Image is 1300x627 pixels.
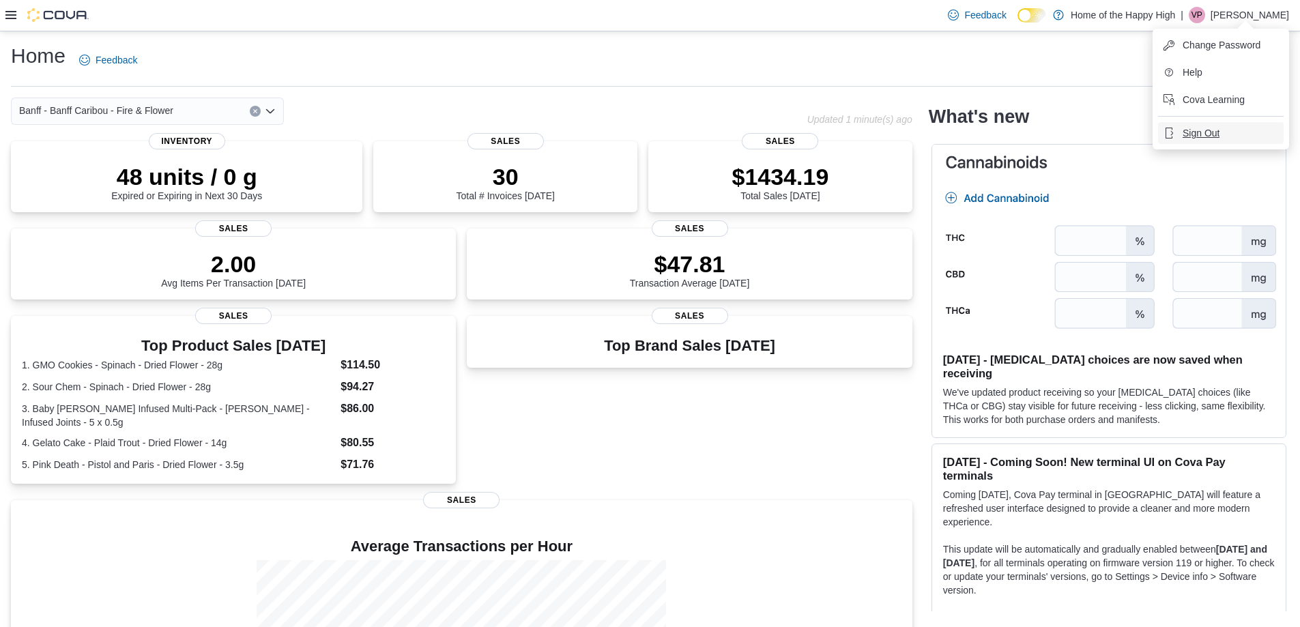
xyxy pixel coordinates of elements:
h3: [DATE] - [MEDICAL_DATA] choices are now saved when receiving [943,353,1275,380]
span: Sales [195,220,272,237]
p: [PERSON_NAME] [1211,7,1289,23]
div: Avg Items Per Transaction [DATE] [161,250,306,289]
dt: 3. Baby [PERSON_NAME] Infused Multi-Pack - [PERSON_NAME] - Infused Joints - 5 x 0.5g [22,402,335,429]
span: Feedback [96,53,137,67]
dt: 4. Gelato Cake - Plaid Trout - Dried Flower - 14g [22,436,335,450]
dd: $86.00 [341,400,445,417]
div: Vijit Ponnaiya [1189,7,1205,23]
span: Sales [742,133,818,149]
button: Cova Learning [1158,89,1284,111]
button: Change Password [1158,34,1284,56]
span: Banff - Banff Caribou - Fire & Flower [19,102,173,119]
dd: $71.76 [341,456,445,473]
span: Sales [652,308,728,324]
p: 2.00 [161,250,306,278]
dd: $94.27 [341,379,445,395]
span: Feedback [964,8,1006,22]
span: Change Password [1183,38,1260,52]
p: 30 [457,163,555,190]
button: Clear input [250,106,261,117]
div: Total Sales [DATE] [732,163,828,201]
dt: 5. Pink Death - Pistol and Paris - Dried Flower - 3.5g [22,458,335,471]
p: 48 units / 0 g [111,163,262,190]
span: Sales [195,308,272,324]
dt: 1. GMO Cookies - Spinach - Dried Flower - 28g [22,358,335,372]
span: Inventory [149,133,225,149]
p: $47.81 [630,250,750,278]
dt: 2. Sour Chem - Spinach - Dried Flower - 28g [22,380,335,394]
button: Sign Out [1158,122,1284,144]
dd: $80.55 [341,435,445,451]
p: We've updated product receiving so your [MEDICAL_DATA] choices (like THCa or CBG) stay visible fo... [943,385,1275,426]
span: VP [1191,7,1202,23]
div: Expired or Expiring in Next 30 Days [111,163,262,201]
span: Sales [423,492,500,508]
dd: $114.50 [341,357,445,373]
img: Cova [27,8,89,22]
p: Home of the Happy High [1071,7,1175,23]
button: Open list of options [265,106,276,117]
div: Transaction Average [DATE] [630,250,750,289]
p: | [1181,7,1183,23]
h3: Top Product Sales [DATE] [22,338,445,354]
h1: Home [11,42,66,70]
a: Feedback [74,46,143,74]
div: Total # Invoices [DATE] [457,163,555,201]
p: $1434.19 [732,163,828,190]
h3: Top Brand Sales [DATE] [604,338,775,354]
h2: What's new [929,106,1029,128]
span: Sign Out [1183,126,1219,140]
h3: [DATE] - Coming Soon! New terminal UI on Cova Pay terminals [943,455,1275,482]
a: Feedback [942,1,1011,29]
input: Dark Mode [1017,8,1046,23]
h4: Average Transactions per Hour [22,538,901,555]
span: Cova Learning [1183,93,1245,106]
span: Sales [652,220,728,237]
p: This update will be automatically and gradually enabled between , for all terminals operating on ... [943,542,1275,597]
p: Coming [DATE], Cova Pay terminal in [GEOGRAPHIC_DATA] will feature a refreshed user interface des... [943,488,1275,529]
p: Updated 1 minute(s) ago [807,114,912,125]
span: Sales [467,133,544,149]
span: Help [1183,65,1202,79]
button: Help [1158,61,1284,83]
